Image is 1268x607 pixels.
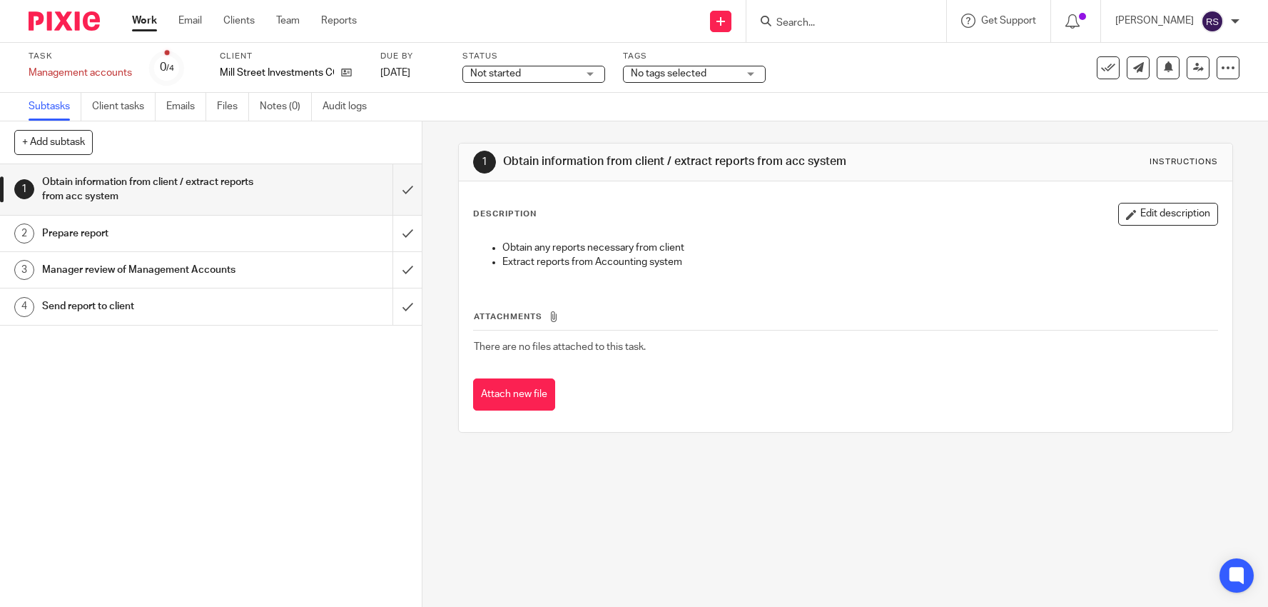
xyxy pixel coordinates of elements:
input: Search [775,17,903,30]
h1: Prepare report [42,223,266,244]
div: 2 [14,224,34,244]
a: Clients [223,14,255,28]
a: Reports [321,14,357,28]
label: Due by [380,51,445,62]
a: Notes (0) [260,93,312,121]
h1: Manager review of Management Accounts [42,259,266,281]
p: Extract reports from Accounting system [502,255,1217,269]
a: Subtasks [29,93,81,121]
a: Team [276,14,300,28]
h1: Send report to client [42,296,266,317]
h1: Obtain information from client / extract reports from acc system [503,154,876,169]
label: Tags [623,51,766,62]
span: There are no files attached to this task. [474,342,646,352]
p: Mill Street Investments CC [220,66,334,80]
p: [PERSON_NAME] [1115,14,1194,28]
span: No tags selected [631,69,706,79]
label: Task [29,51,132,62]
a: Email [178,14,202,28]
div: 1 [473,151,496,174]
h1: Obtain information from client / extract reports from acc system [42,171,266,208]
div: 3 [14,260,34,280]
a: Emails [166,93,206,121]
small: /4 [166,64,174,72]
span: Not started [470,69,521,79]
a: Work [132,14,157,28]
img: Pixie [29,11,100,31]
div: Instructions [1150,156,1218,168]
img: svg%3E [1201,10,1224,33]
span: [DATE] [380,68,410,78]
a: Audit logs [323,93,377,121]
div: 4 [14,297,34,317]
p: Description [473,209,537,220]
button: Attach new file [473,378,555,411]
span: Get Support [981,16,1036,26]
button: Edit description [1118,203,1218,226]
span: Attachments [474,313,542,321]
button: + Add subtask [14,130,93,154]
label: Status [462,51,605,62]
div: Management accounts [29,66,132,80]
div: 1 [14,179,34,199]
a: Files [217,93,249,121]
label: Client [220,51,362,62]
a: Client tasks [92,93,156,121]
div: 0 [160,59,174,76]
p: Obtain any reports necessary from client [502,241,1217,255]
